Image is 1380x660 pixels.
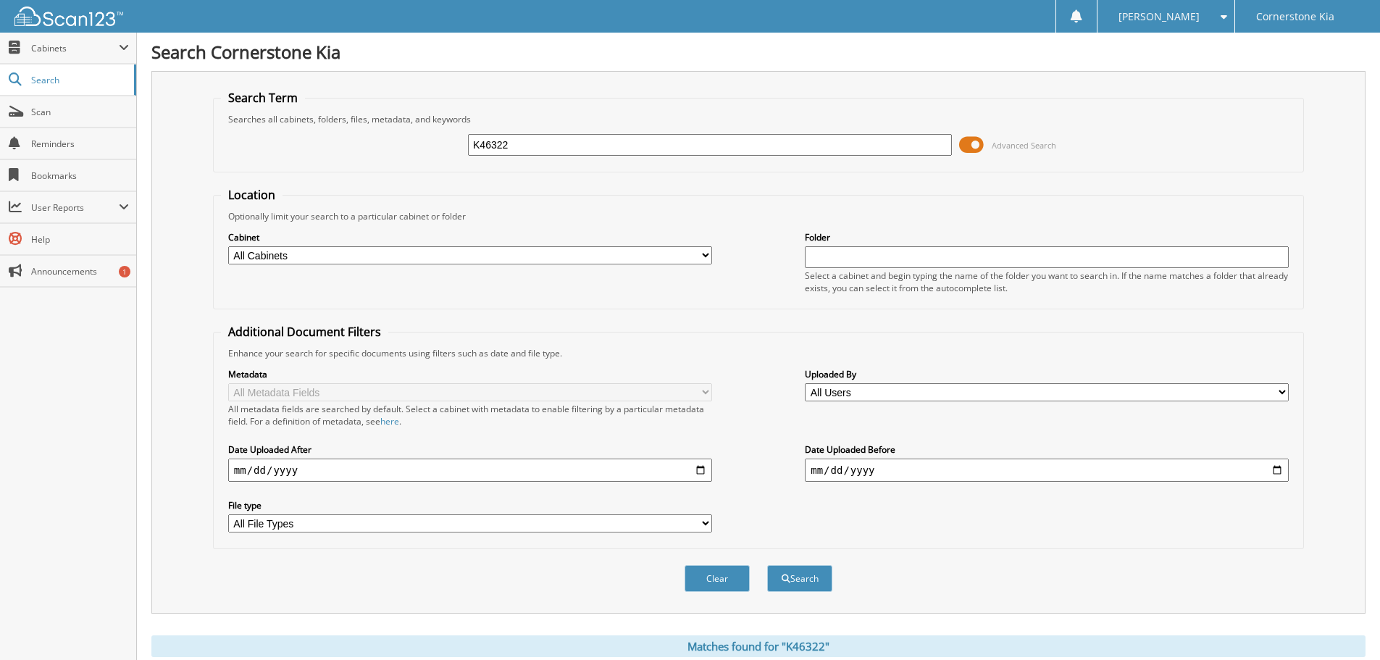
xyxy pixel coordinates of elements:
[221,347,1296,359] div: Enhance your search for specific documents using filters such as date and file type.
[221,324,388,340] legend: Additional Document Filters
[228,231,712,243] label: Cabinet
[805,270,1289,294] div: Select a cabinet and begin typing the name of the folder you want to search in. If the name match...
[31,201,119,214] span: User Reports
[31,42,119,54] span: Cabinets
[805,459,1289,482] input: end
[119,266,130,277] div: 1
[685,565,750,592] button: Clear
[380,415,399,427] a: here
[1118,12,1200,21] span: [PERSON_NAME]
[221,90,305,106] legend: Search Term
[31,170,129,182] span: Bookmarks
[228,403,712,427] div: All metadata fields are searched by default. Select a cabinet with metadata to enable filtering b...
[221,210,1296,222] div: Optionally limit your search to a particular cabinet or folder
[228,443,712,456] label: Date Uploaded After
[1256,12,1334,21] span: Cornerstone Kia
[992,140,1056,151] span: Advanced Search
[31,138,129,150] span: Reminders
[31,74,127,86] span: Search
[805,231,1289,243] label: Folder
[221,113,1296,125] div: Searches all cabinets, folders, files, metadata, and keywords
[767,565,832,592] button: Search
[31,265,129,277] span: Announcements
[221,187,283,203] legend: Location
[228,368,712,380] label: Metadata
[805,443,1289,456] label: Date Uploaded Before
[151,40,1366,64] h1: Search Cornerstone Kia
[228,459,712,482] input: start
[31,233,129,246] span: Help
[228,499,712,511] label: File type
[31,106,129,118] span: Scan
[151,635,1366,657] div: Matches found for "K46322"
[14,7,123,26] img: scan123-logo-white.svg
[805,368,1289,380] label: Uploaded By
